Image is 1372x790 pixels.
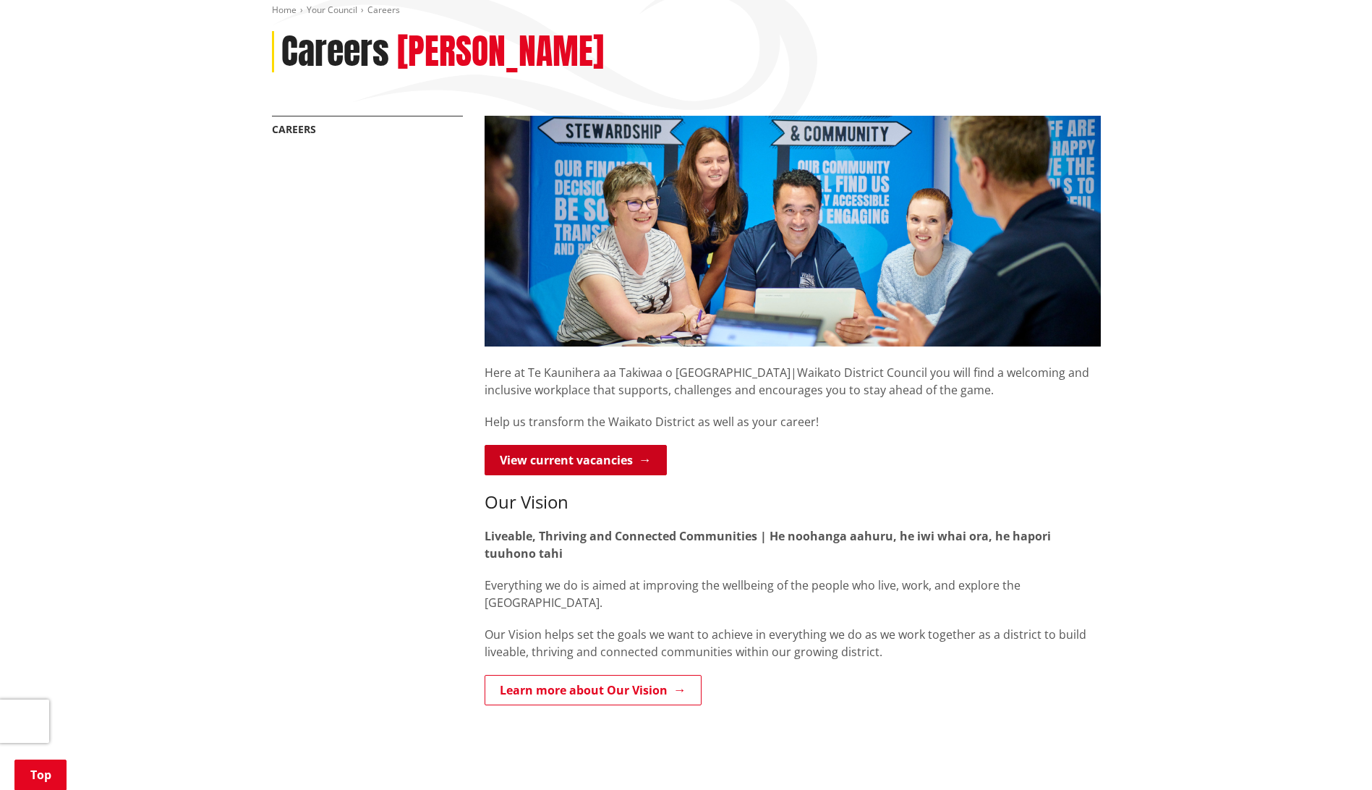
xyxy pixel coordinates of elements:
[14,760,67,790] a: Top
[485,528,1051,561] strong: Liveable, Thriving and Connected Communities | He noohanga aahuru, he iwi whai ora, he hapori tuu...
[485,626,1101,661] p: Our Vision helps set the goals we want to achieve in everything we do as we work together as a di...
[485,675,702,705] a: Learn more about Our Vision
[485,116,1101,347] img: Ngaaruawaahia staff discussing planning
[367,4,400,16] span: Careers
[281,31,389,73] h1: Careers
[272,4,1101,17] nav: breadcrumb
[397,31,604,73] h2: [PERSON_NAME]
[485,445,667,475] a: View current vacancies
[485,413,1101,430] p: Help us transform the Waikato District as well as your career!
[307,4,357,16] a: Your Council
[1305,729,1358,781] iframe: Messenger Launcher
[485,492,1101,513] h3: Our Vision
[485,577,1101,611] p: Everything we do is aimed at improving the wellbeing of the people who live, work, and explore th...
[272,122,316,136] a: Careers
[272,4,297,16] a: Home
[485,347,1101,399] p: Here at Te Kaunihera aa Takiwaa o [GEOGRAPHIC_DATA]|Waikato District Council you will find a welc...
